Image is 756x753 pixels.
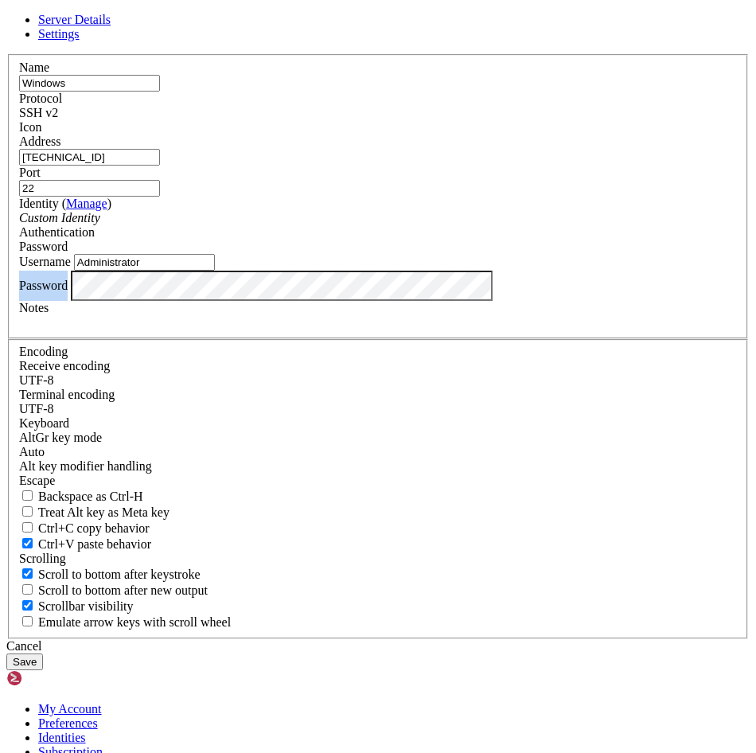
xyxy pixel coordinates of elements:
[22,584,33,595] input: Scroll to bottom after new output
[19,373,54,387] span: UTF-8
[6,639,750,654] div: Cancel
[19,149,160,166] input: Host Name or IP
[62,197,111,210] span: ( )
[19,521,150,535] label: Ctrl-C copies if true, send ^C to host if false. Ctrl-Shift-C sends ^C to host if true, copies if...
[19,583,208,597] label: Scroll to bottom after new output.
[38,731,86,744] a: Identities
[19,445,737,459] div: Auto
[19,166,41,179] label: Port
[22,506,33,517] input: Treat Alt key as Meta key
[19,615,231,629] label: When using the alternative screen buffer, and DECCKM (Application Cursor Keys) is active, mouse w...
[38,27,80,41] a: Settings
[19,106,737,120] div: SSH v2
[22,538,33,548] input: Ctrl+V paste behavior
[19,120,41,134] label: Icon
[19,197,111,210] label: Identity
[19,599,134,613] label: The vertical scrollbar mode.
[19,388,115,401] label: The default terminal encoding. ISO-2022 enables character map translations (like graphics maps). ...
[19,180,160,197] input: Port Number
[19,431,102,444] label: Set the expected encoding for data received from the host. If the encodings do not match, visual ...
[19,416,69,430] label: Keyboard
[19,402,54,416] span: UTF-8
[19,505,170,519] label: Whether the Alt key acts as a Meta key or as a distinct Alt key.
[19,345,68,358] label: Encoding
[19,359,110,373] label: Set the expected encoding for data received from the host. If the encodings do not match, visual ...
[19,552,66,565] label: Scrolling
[19,459,152,473] label: Controls how the Alt key is handled. Escape: Send an ESC prefix. 8-Bit: Add 128 to the typed char...
[19,211,737,225] div: Custom Identity
[38,13,111,26] a: Server Details
[38,599,134,613] span: Scrollbar visibility
[19,278,68,291] label: Password
[19,537,151,551] label: Ctrl+V pastes if true, sends ^V to host if false. Ctrl+Shift+V sends ^V to host if true, pastes i...
[19,60,49,74] label: Name
[19,373,737,388] div: UTF-8
[38,521,150,535] span: Ctrl+C copy behavior
[19,445,45,458] span: Auto
[22,568,33,579] input: Scroll to bottom after keystroke
[6,654,43,670] button: Save
[19,106,58,119] span: SSH v2
[22,490,33,501] input: Backspace as Ctrl-H
[38,537,151,551] span: Ctrl+V paste behavior
[19,211,100,224] i: Custom Identity
[19,92,62,105] label: Protocol
[38,615,231,629] span: Emulate arrow keys with scroll wheel
[19,135,60,148] label: Address
[19,240,68,253] span: Password
[19,490,143,503] label: If true, the backspace should send BS ('\x08', aka ^H). Otherwise the backspace key should send '...
[38,716,98,730] a: Preferences
[19,568,201,581] label: Whether to scroll to the bottom on any keystroke.
[19,474,55,487] span: Escape
[19,240,737,254] div: Password
[22,616,33,626] input: Emulate arrow keys with scroll wheel
[19,255,71,268] label: Username
[19,301,49,314] label: Notes
[38,505,170,519] span: Treat Alt key as Meta key
[19,402,737,416] div: UTF-8
[22,522,33,533] input: Ctrl+C copy behavior
[66,197,107,210] a: Manage
[19,75,160,92] input: Server Name
[74,254,215,271] input: Login Username
[22,600,33,611] input: Scrollbar visibility
[38,702,102,716] a: My Account
[38,490,143,503] span: Backspace as Ctrl-H
[6,670,98,686] img: Shellngn
[38,568,201,581] span: Scroll to bottom after keystroke
[38,583,208,597] span: Scroll to bottom after new output
[19,225,95,239] label: Authentication
[19,474,737,488] div: Escape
